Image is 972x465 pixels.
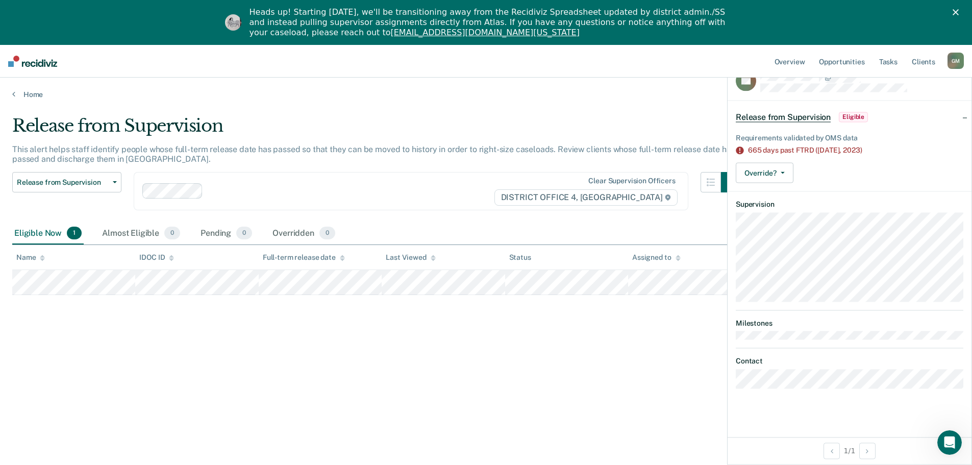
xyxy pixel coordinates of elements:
[386,253,435,262] div: Last Viewed
[588,177,675,185] div: Clear supervision officers
[390,28,579,37] a: [EMAIL_ADDRESS][DOMAIN_NAME][US_STATE]
[859,443,876,459] button: Next Opportunity
[509,253,531,262] div: Status
[824,443,840,459] button: Previous Opportunity
[263,253,345,262] div: Full-term release date
[12,115,741,144] div: Release from Supervision
[225,14,241,31] img: Profile image for Kim
[736,163,793,183] button: Override?
[198,223,254,245] div: Pending
[16,253,45,262] div: Name
[736,200,963,209] dt: Supervision
[494,189,678,206] span: DISTRICT OFFICE 4, [GEOGRAPHIC_DATA]
[736,357,963,365] dt: Contact
[736,133,963,142] div: Requirements validated by OMS data
[937,430,962,455] iframe: Intercom live chat
[12,90,960,99] a: Home
[139,253,174,262] div: IDOC ID
[12,144,735,164] p: This alert helps staff identify people whose full-term release date has passed so that they can b...
[100,223,182,245] div: Almost Eligible
[948,53,964,69] div: G M
[728,101,971,133] div: Release from SupervisionEligible
[748,146,963,155] div: 665 days past FTRD ([DATE],
[736,319,963,327] dt: Milestones
[772,45,807,78] a: Overview
[910,45,937,78] a: Clients
[164,227,180,240] span: 0
[843,146,862,154] span: 2023)
[17,178,109,187] span: Release from Supervision
[67,227,82,240] span: 1
[250,7,731,38] div: Heads up! Starting [DATE], we'll be transitioning away from the Recidiviz Spreadsheet updated by ...
[236,227,252,240] span: 0
[839,112,868,122] span: Eligible
[877,45,900,78] a: Tasks
[319,227,335,240] span: 0
[12,223,84,245] div: Eligible Now
[270,223,337,245] div: Overridden
[728,437,971,464] div: 1 / 1
[736,112,831,122] span: Release from Supervision
[632,253,680,262] div: Assigned to
[817,45,866,78] a: Opportunities
[953,9,963,15] div: Close
[8,56,57,67] img: Recidiviz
